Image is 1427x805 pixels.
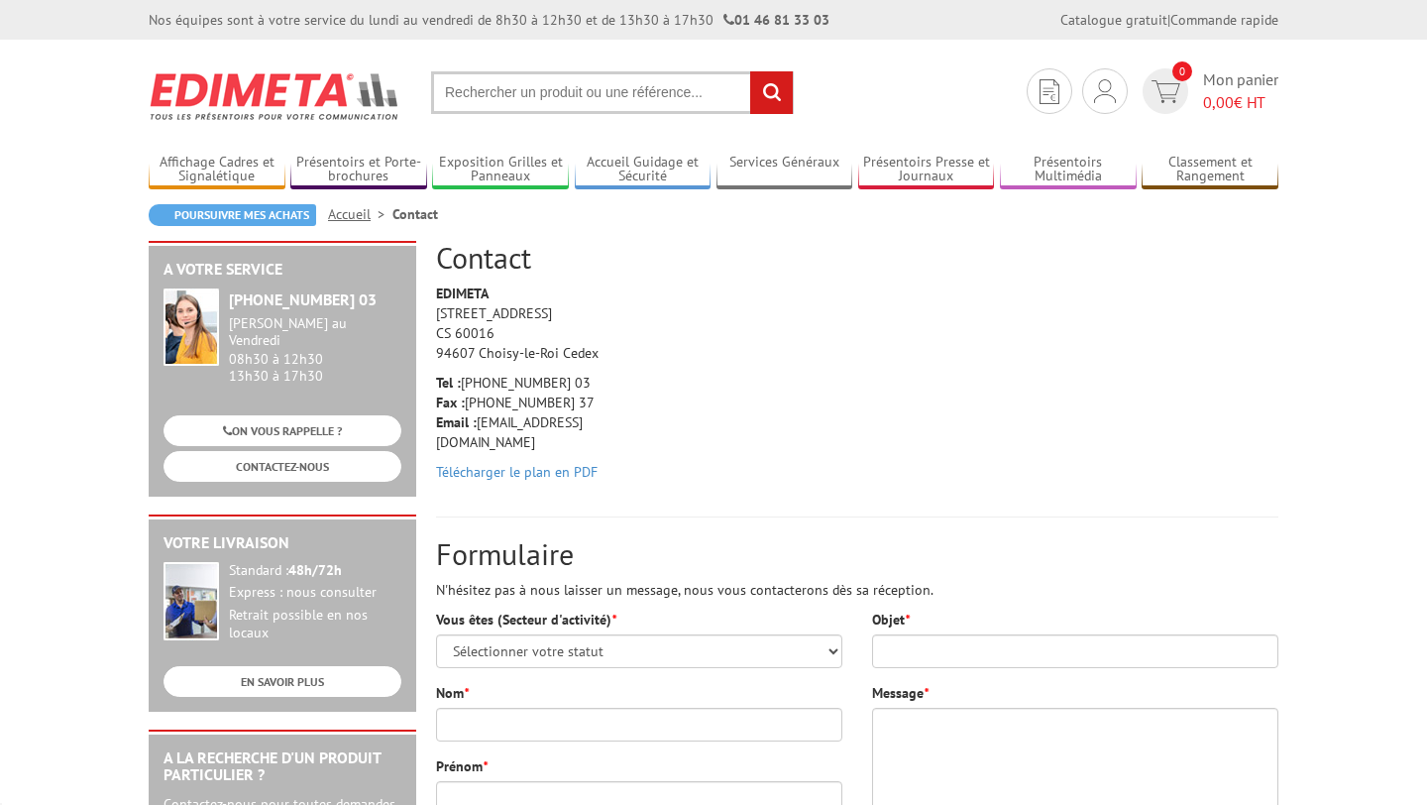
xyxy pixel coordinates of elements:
[392,204,438,224] li: Contact
[164,288,219,366] img: widget-service.jpg
[229,315,401,349] div: [PERSON_NAME] au Vendredi
[436,683,469,703] label: Nom
[1203,92,1234,112] span: 0,00
[436,285,489,302] strong: EDIMETA
[436,413,477,431] strong: Email :
[716,154,853,186] a: Services Généraux
[858,154,995,186] a: Présentoirs Presse et Journaux
[229,315,401,384] div: 08h30 à 12h30 13h30 à 17h30
[1203,91,1278,114] span: € HT
[164,415,401,446] a: ON VOUS RAPPELLE ?
[164,666,401,697] a: EN SAVOIR PLUS
[436,580,1278,600] p: N'hésitez pas à nous laisser un message, nous vous contacterons dès sa réception.
[1203,68,1278,114] span: Mon panier
[164,451,401,482] a: CONTACTEZ-NOUS
[436,373,624,452] p: [PHONE_NUMBER] 03 [PHONE_NUMBER] 37 [EMAIL_ADDRESS][DOMAIN_NAME]
[328,205,392,223] a: Accueil
[872,683,929,703] label: Message
[1060,11,1167,29] a: Catalogue gratuit
[723,11,829,29] strong: 01 46 81 33 03
[1138,68,1278,114] a: devis rapide 0 Mon panier 0,00€ HT
[290,154,427,186] a: Présentoirs et Porte-brochures
[436,463,598,481] a: Télécharger le plan en PDF
[288,561,342,579] strong: 48h/72h
[436,374,461,392] strong: Tel :
[149,154,285,186] a: Affichage Cadres et Signalétique
[436,610,616,630] label: Vous êtes (Secteur d'activité)
[164,749,401,784] h2: A la recherche d'un produit particulier ?
[229,584,401,602] div: Express : nous consulter
[149,59,401,133] img: Edimeta
[1170,11,1278,29] a: Commande rapide
[164,534,401,552] h2: Votre livraison
[1152,80,1180,103] img: devis rapide
[1094,79,1116,103] img: devis rapide
[229,289,377,309] strong: [PHONE_NUMBER] 03
[229,607,401,642] div: Retrait possible en nos locaux
[1040,79,1059,104] img: devis rapide
[149,204,316,226] a: Poursuivre mes achats
[431,71,794,114] input: Rechercher un produit ou une référence...
[750,71,793,114] input: rechercher
[149,10,829,30] div: Nos équipes sont à votre service du lundi au vendredi de 8h30 à 12h30 et de 13h30 à 17h30
[436,756,488,776] label: Prénom
[436,537,1278,570] h2: Formulaire
[575,154,712,186] a: Accueil Guidage et Sécurité
[1142,154,1278,186] a: Classement et Rangement
[436,241,1278,274] h2: Contact
[1060,10,1278,30] div: |
[164,261,401,279] h2: A votre service
[1172,61,1192,81] span: 0
[432,154,569,186] a: Exposition Grilles et Panneaux
[1000,154,1137,186] a: Présentoirs Multimédia
[436,394,465,411] strong: Fax :
[436,284,624,363] p: [STREET_ADDRESS] CS 60016 94607 Choisy-le-Roi Cedex
[164,562,219,640] img: widget-livraison.jpg
[229,562,401,580] div: Standard :
[872,610,910,630] label: Objet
